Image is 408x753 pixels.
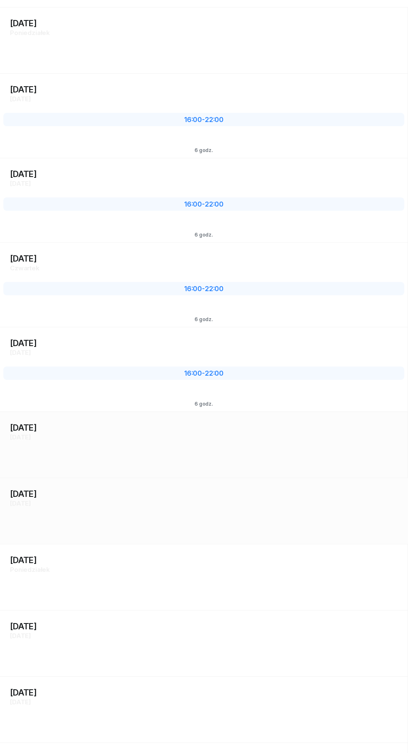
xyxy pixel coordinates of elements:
[10,566,50,573] span: poniedziałek
[10,698,31,706] span: [DATE]
[10,433,31,441] span: [DATE]
[10,488,398,500] div: [DATE]
[10,554,398,566] div: [DATE]
[10,687,398,698] div: [DATE]
[10,621,398,632] div: [DATE]
[10,632,31,640] span: [DATE]
[10,499,31,507] span: [DATE]
[10,422,398,434] div: [DATE]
